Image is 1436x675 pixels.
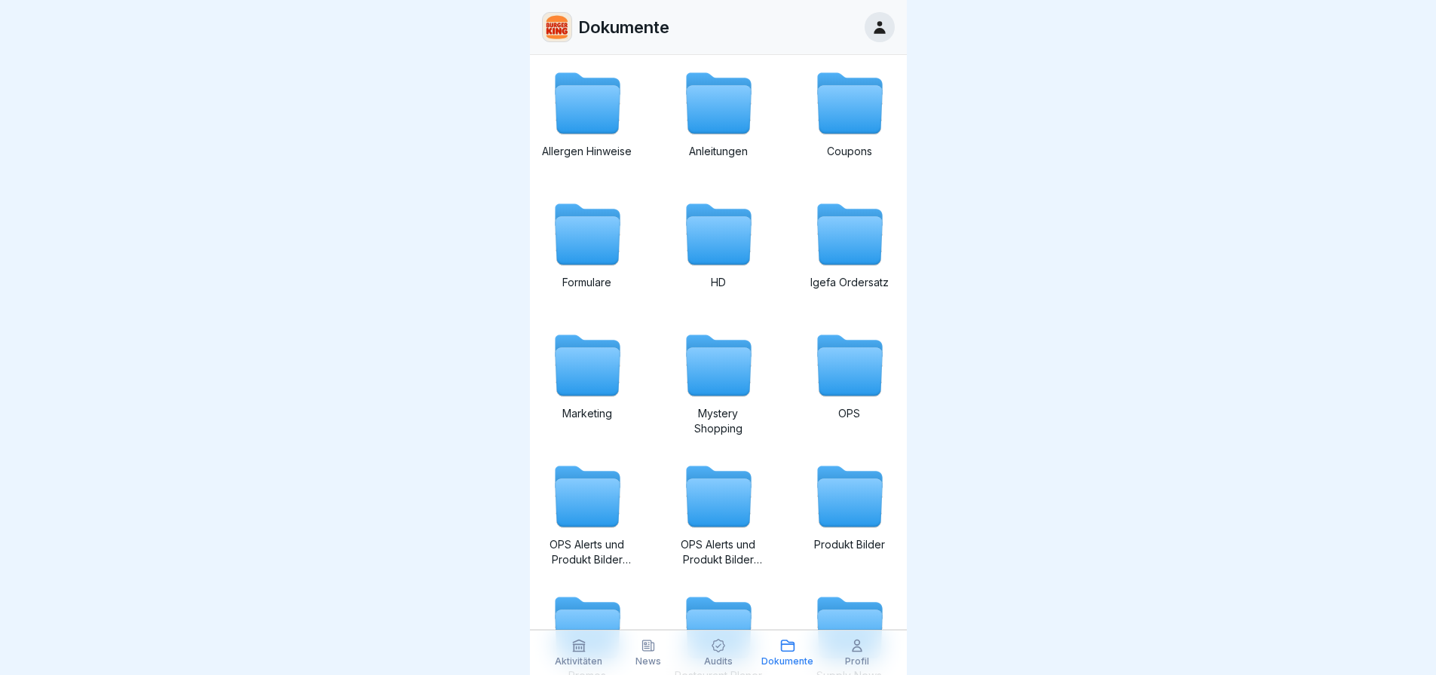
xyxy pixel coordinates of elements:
p: Coupons [804,144,895,159]
a: Marketing [542,329,632,436]
p: OPS Alerts und Produkt Bilder Promo [542,537,632,567]
a: Produkt Bilder [804,460,895,567]
a: Formulare [542,198,632,305]
a: OPS Alerts und Produkt Bilder Promo [542,460,632,567]
p: Allergen Hinweise [542,144,632,159]
p: Produkt Bilder [804,537,895,552]
a: Igefa Ordersatz [804,198,895,305]
p: Aktivitäten [555,656,602,667]
p: Mystery Shopping [673,406,764,436]
p: Audits [704,656,733,667]
p: Marketing [542,406,632,421]
a: OPS Alerts und Produkt Bilder Standard [673,460,764,567]
p: Anleitungen [673,144,764,159]
a: Allergen Hinweise [542,67,632,174]
p: OPS Alerts und Produkt Bilder Standard [673,537,764,567]
p: Dokumente [761,656,813,667]
a: OPS [804,329,895,436]
p: News [635,656,661,667]
p: HD [673,275,764,290]
a: HD [673,198,764,305]
p: Profil [845,656,869,667]
p: Igefa Ordersatz [804,275,895,290]
a: Anleitungen [673,67,764,174]
p: OPS [804,406,895,421]
a: Mystery Shopping [673,329,764,436]
p: Dokumente [578,17,669,37]
a: Coupons [804,67,895,174]
p: Formulare [542,275,632,290]
img: w2f18lwxr3adf3talrpwf6id.png [543,13,571,41]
